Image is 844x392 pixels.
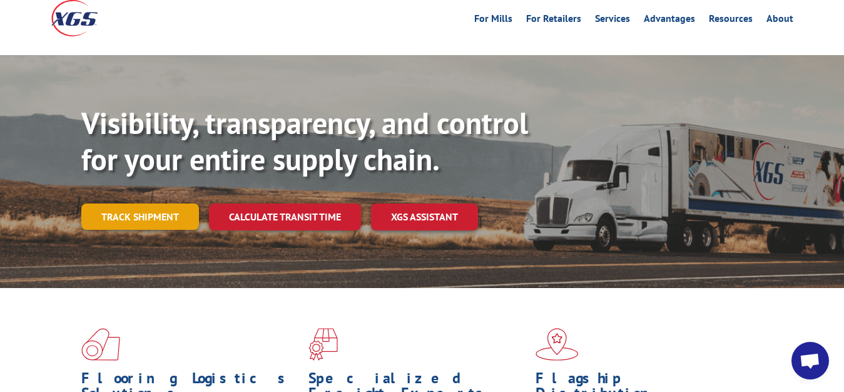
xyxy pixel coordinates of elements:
[371,204,478,230] a: XGS ASSISTANT
[474,14,512,28] a: For Mills
[595,14,630,28] a: Services
[536,328,579,361] img: xgs-icon-flagship-distribution-model-red
[81,204,199,230] a: Track shipment
[526,14,581,28] a: For Retailers
[308,328,338,361] img: xgs-icon-focused-on-flooring-red
[81,328,120,361] img: xgs-icon-total-supply-chain-intelligence-red
[644,14,695,28] a: Advantages
[766,14,793,28] a: About
[81,103,528,178] b: Visibility, transparency, and control for your entire supply chain.
[709,14,753,28] a: Resources
[209,204,361,230] a: Calculate transit time
[791,342,829,379] div: Open chat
